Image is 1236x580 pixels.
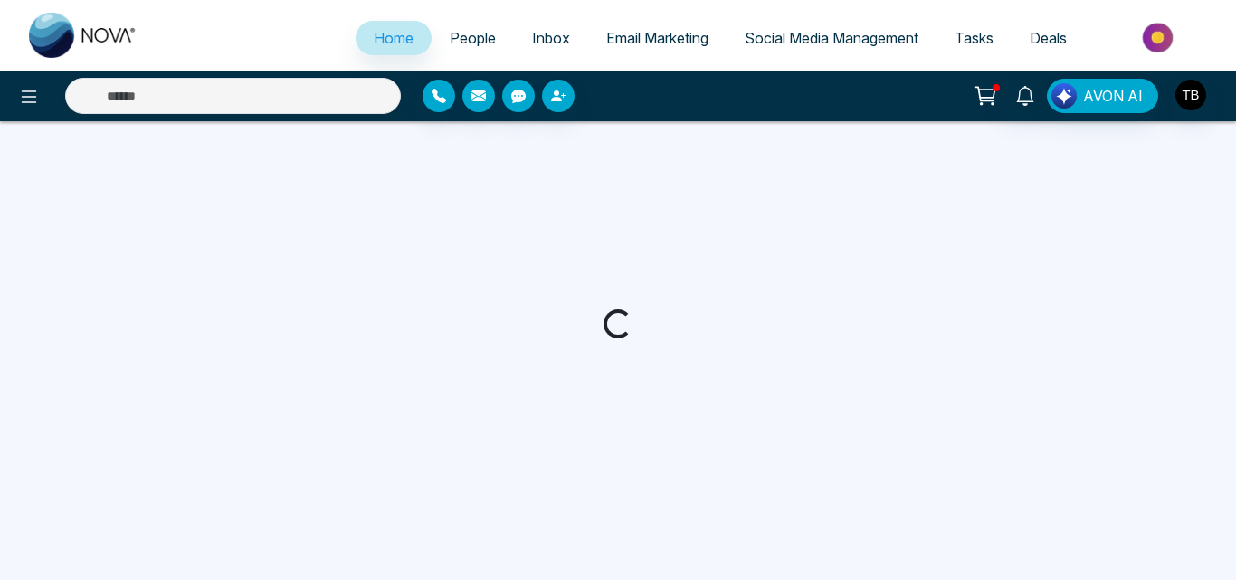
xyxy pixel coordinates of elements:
span: AVON AI [1083,85,1143,107]
a: Social Media Management [727,21,937,55]
a: Tasks [937,21,1012,55]
span: Tasks [955,29,994,47]
img: User Avatar [1175,80,1206,110]
span: Social Media Management [745,29,918,47]
a: Inbox [514,21,588,55]
span: Deals [1030,29,1067,47]
span: Inbox [532,29,570,47]
img: Nova CRM Logo [29,13,138,58]
a: Home [356,21,432,55]
span: People [450,29,496,47]
a: People [432,21,514,55]
img: Market-place.gif [1094,17,1225,58]
button: AVON AI [1047,79,1158,113]
img: Lead Flow [1051,83,1077,109]
span: Email Marketing [606,29,708,47]
a: Email Marketing [588,21,727,55]
span: Home [374,29,414,47]
a: Deals [1012,21,1085,55]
